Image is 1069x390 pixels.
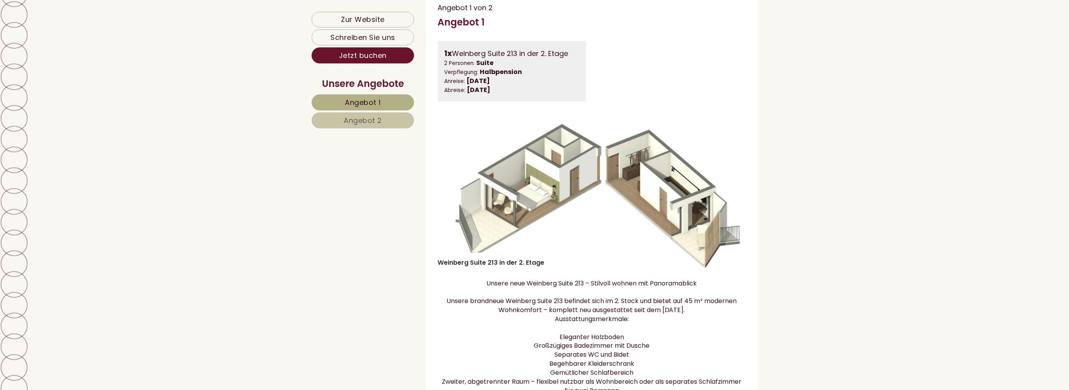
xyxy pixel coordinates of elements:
[477,58,494,67] b: Suite
[467,85,491,94] b: [DATE]
[139,6,170,19] div: [DATE]
[438,16,485,29] div: Angebot 1
[438,113,746,267] img: image
[467,76,490,85] b: [DATE]
[312,47,414,63] a: Jetzt buchen
[445,48,579,59] div: Weinberg Suite 213 in der 2. Etage
[312,12,414,27] a: Zur Website
[344,116,382,125] span: Angebot 2
[445,60,475,67] small: 2 Personen:
[452,181,460,200] button: Previous
[445,78,465,85] small: Anreise:
[6,23,140,47] div: Guten Tag, wie können wir Ihnen helfen?
[312,77,414,90] div: Unsere Angebote
[445,48,452,59] b: 1x
[345,97,381,107] span: Angebot 1
[724,181,732,200] button: Next
[438,253,556,267] div: Weinberg Suite 213 in der 2. Etage
[12,40,136,45] small: 10:22
[438,3,493,13] span: Angebot 1 von 2
[312,29,414,45] a: Schreiben Sie uns
[445,69,479,76] small: Verpflegung:
[480,67,522,76] b: Halbpension
[256,204,308,220] button: Senden
[12,24,136,31] div: Hotel Tenz
[445,87,466,94] small: Abreise:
